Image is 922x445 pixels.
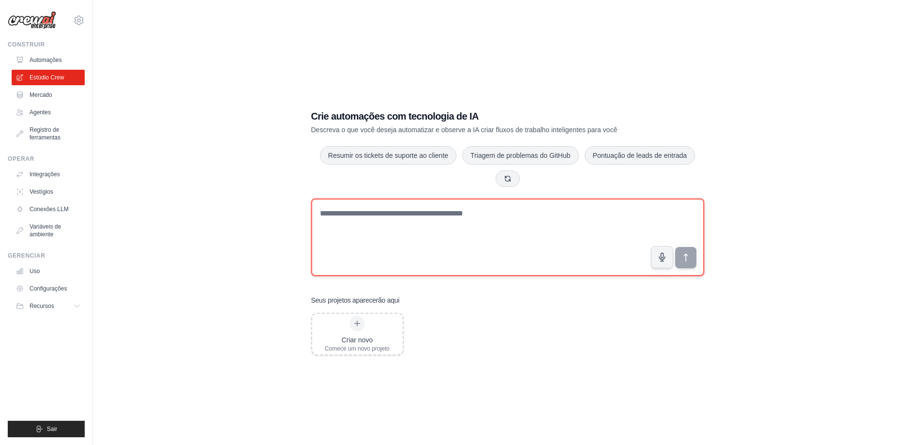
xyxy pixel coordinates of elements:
[12,263,85,279] a: Uso
[311,296,400,304] font: Seus projetos aparecerão aqui
[12,281,85,296] a: Configurações
[651,246,673,268] button: Clique para falar sobre sua ideia de automação
[325,345,390,352] font: Comece um novo projeto
[462,146,578,165] button: Triagem de problemas do GitHub
[30,92,52,98] font: Mercado
[30,57,62,63] font: Automações
[12,122,85,145] a: Registro de ferramentas
[12,87,85,103] a: Mercado
[593,152,687,159] font: Pontuação de leads de entrada
[12,298,85,314] button: Recursos
[8,155,34,162] font: Operar
[328,152,448,159] font: Resumir os tickets de suporte ao cliente
[320,146,456,165] button: Resumir os tickets de suporte ao cliente
[8,11,56,30] img: Logotipo
[30,74,64,81] font: Estúdio Crew
[47,426,57,432] font: Sair
[30,268,40,275] font: Uso
[311,111,479,122] font: Crie automações com tecnologia de IA
[496,170,520,187] button: Receba novas sugestões
[30,285,67,292] font: Configurações
[12,201,85,217] a: Conexões LLM
[30,126,60,141] font: Registro de ferramentas
[30,188,53,195] font: Vestígios
[30,303,54,309] font: Recursos
[8,252,45,259] font: Gerenciar
[12,167,85,182] a: Integrações
[30,206,69,213] font: Conexões LLM
[585,146,695,165] button: Pontuação de leads de entrada
[12,219,85,242] a: Variáveis de ambiente
[874,399,922,445] div: Widget de chat
[311,126,618,134] font: Descreva o que você deseja automatizar e observe a IA criar fluxos de trabalho inteligentes para ...
[12,70,85,85] a: Estúdio Crew
[30,171,60,178] font: Integrações
[12,105,85,120] a: Agentes
[30,223,61,238] font: Variáveis de ambiente
[8,41,45,48] font: Construir
[12,52,85,68] a: Automações
[12,184,85,199] a: Vestígios
[874,399,922,445] iframe: Chat Widget
[470,152,570,159] font: Triagem de problemas do GitHub
[342,336,373,344] font: Criar novo
[30,109,51,116] font: Agentes
[8,421,85,437] button: Sair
